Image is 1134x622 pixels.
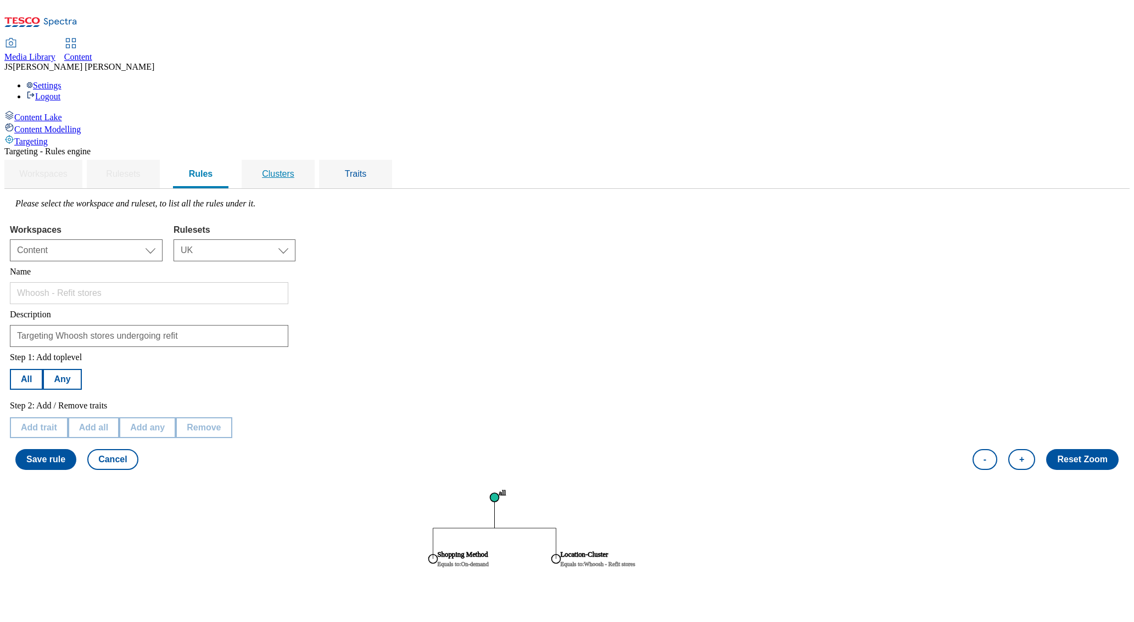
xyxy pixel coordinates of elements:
[1046,449,1119,470] button: Reset Zoom
[4,62,13,71] span: JS
[68,417,119,438] button: Add all
[345,169,366,178] span: Traits
[176,417,232,438] button: Remove
[189,169,213,178] span: Rules
[561,561,635,567] tspan: Equals to : Whoosh - Refit stores
[10,267,31,276] label: Name
[4,110,1130,122] a: Content Lake
[64,39,92,62] a: Content
[64,52,92,61] span: Content
[14,137,48,146] span: Targeting
[10,369,43,390] button: All
[4,122,1130,135] a: Content Modelling
[561,551,608,558] text: Location-Cluster
[10,352,82,362] label: Step 1: Add toplevel
[13,62,154,71] span: [PERSON_NAME] [PERSON_NAME]
[10,225,163,235] label: Workspaces
[10,282,288,304] input: Enter name
[174,225,295,235] label: Rulesets
[10,417,68,438] button: Add trait
[43,369,81,390] button: Any
[4,147,1130,156] div: Targeting - Rules engine
[1008,449,1035,470] button: +
[499,489,506,497] text: all
[262,169,294,178] span: Clusters
[14,113,62,122] span: Content Lake
[87,449,138,470] button: Cancel
[10,325,288,347] input: Enter description
[15,449,76,470] button: Save rule
[4,135,1130,147] a: Targeting
[119,417,176,438] button: Add any
[10,401,107,410] label: Step 2: Add / Remove traits
[438,561,489,567] tspan: Equals to : On-demand
[26,92,60,101] a: Logout
[438,551,489,558] text: Shopping Method
[14,125,81,134] span: Content Modelling
[26,81,62,90] a: Settings
[973,449,997,470] button: -
[10,310,51,319] label: Description
[15,199,255,208] label: Please select the workspace and ruleset, to list all the rules under it.
[4,52,55,61] span: Media Library
[4,39,55,62] a: Media Library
